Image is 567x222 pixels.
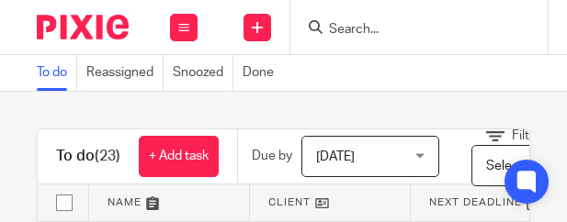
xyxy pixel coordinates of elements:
img: Pixie [37,15,129,39]
a: Snoozed [173,55,233,91]
span: (23) [95,149,120,163]
span: Filter [512,129,541,142]
input: Search [327,22,493,39]
a: + Add task [139,136,219,177]
a: To do [37,55,77,91]
span: [DATE] [316,150,355,163]
h1: To do [56,147,120,166]
a: Reassigned [86,55,164,91]
p: Due by [252,147,292,165]
a: Done [243,55,283,91]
